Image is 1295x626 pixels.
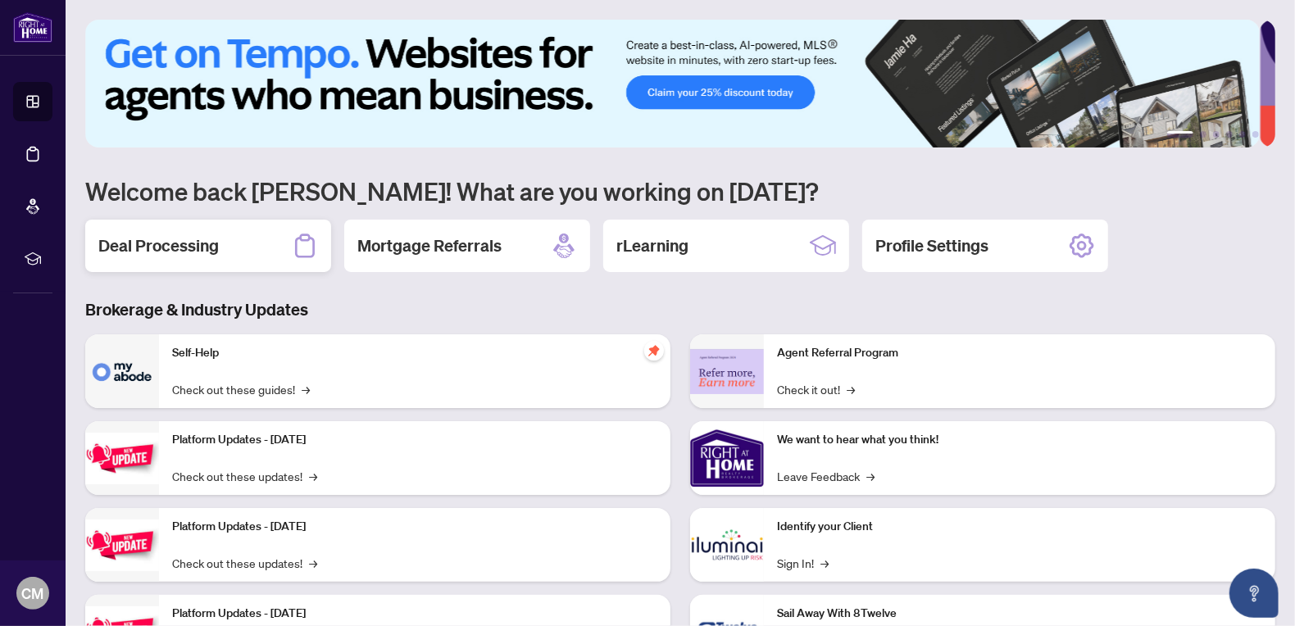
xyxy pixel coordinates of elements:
span: → [866,467,875,485]
a: Leave Feedback→ [777,467,875,485]
h3: Brokerage & Industry Updates [85,298,1275,321]
h1: Welcome back [PERSON_NAME]! What are you working on [DATE]? [85,175,1275,206]
span: → [309,467,317,485]
img: logo [13,12,52,43]
button: 5 [1239,131,1246,138]
button: Open asap [1229,569,1279,618]
span: pushpin [644,341,664,361]
p: Platform Updates - [DATE] [172,605,657,623]
a: Sign In!→ [777,554,829,572]
p: Self-Help [172,344,657,362]
span: → [309,554,317,572]
img: Platform Updates - July 21, 2025 [85,433,159,484]
a: Check it out!→ [777,380,855,398]
img: We want to hear what you think! [690,421,764,495]
p: Agent Referral Program [777,344,1262,362]
p: Identify your Client [777,518,1262,536]
span: → [847,380,855,398]
button: 6 [1252,131,1259,138]
p: Sail Away With 8Twelve [777,605,1262,623]
h2: Deal Processing [98,234,219,257]
button: 4 [1226,131,1233,138]
img: Agent Referral Program [690,349,764,394]
button: 3 [1213,131,1220,138]
p: We want to hear what you think! [777,431,1262,449]
img: Identify your Client [690,508,764,582]
img: Self-Help [85,334,159,408]
span: CM [22,582,44,605]
a: Check out these updates!→ [172,554,317,572]
h2: rLearning [616,234,688,257]
span: → [302,380,310,398]
button: 2 [1200,131,1206,138]
h2: Mortgage Referrals [357,234,502,257]
img: Slide 0 [85,20,1260,147]
p: Platform Updates - [DATE] [172,431,657,449]
h2: Profile Settings [875,234,988,257]
a: Check out these guides!→ [172,380,310,398]
a: Check out these updates!→ [172,467,317,485]
img: Platform Updates - July 8, 2025 [85,519,159,571]
button: 1 [1167,131,1193,138]
span: → [820,554,829,572]
p: Platform Updates - [DATE] [172,518,657,536]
